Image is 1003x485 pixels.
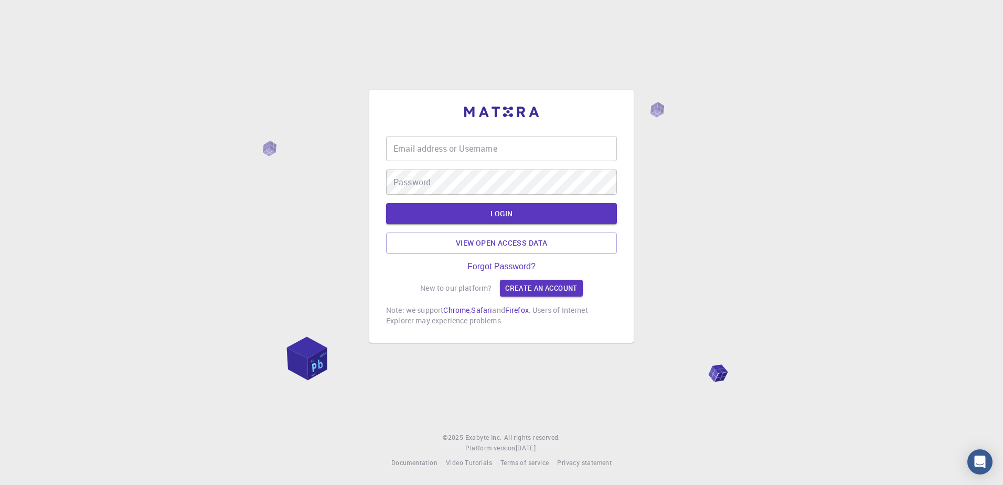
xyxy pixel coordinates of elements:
[446,458,492,467] span: Video Tutorials
[446,458,492,468] a: Video Tutorials
[465,443,515,454] span: Platform version
[500,458,549,467] span: Terms of service
[516,444,538,452] span: [DATE] .
[967,449,993,475] div: Open Intercom Messenger
[420,283,492,293] p: New to our platform?
[386,305,617,326] p: Note: we support , and . Users of Internet Explorer may experience problems.
[516,443,538,454] a: [DATE].
[386,233,617,254] a: View open access data
[504,433,560,443] span: All rights reserved.
[471,305,492,315] a: Safari
[391,458,438,467] span: Documentation
[500,458,549,468] a: Terms of service
[557,458,612,468] a: Privacy statement
[557,458,612,467] span: Privacy statement
[465,433,502,441] span: Exabyte Inc.
[386,203,617,224] button: LOGIN
[505,305,529,315] a: Firefox
[443,305,470,315] a: Chrome
[443,433,465,443] span: © 2025
[391,458,438,468] a: Documentation
[467,262,536,271] a: Forgot Password?
[500,280,582,297] a: Create an account
[465,433,502,443] a: Exabyte Inc.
